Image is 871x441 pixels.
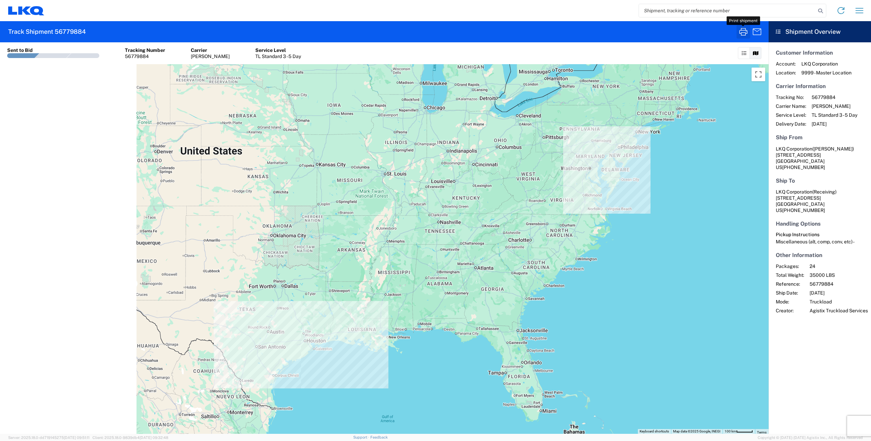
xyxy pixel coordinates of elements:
[782,208,825,213] span: [PHONE_NUMBER]
[810,299,868,305] span: Truckload
[810,263,868,269] span: 24
[353,435,370,439] a: Support
[776,252,864,258] h5: Other Information
[776,134,864,141] h5: Ship From
[255,47,301,53] div: Service Level
[810,308,868,314] span: Agistix Truckload Services
[776,308,804,314] span: Creator:
[776,189,837,201] span: LKQ Corporation [STREET_ADDRESS]
[776,61,796,67] span: Account:
[673,429,720,433] span: Map data ©2025 Google, INEGI
[776,112,806,118] span: Service Level:
[810,272,868,278] span: 35000 LBS
[8,436,89,440] span: Server: 2025.18.0-dd719145275
[776,49,864,56] h5: Customer Information
[776,152,821,158] span: [STREET_ADDRESS]
[191,47,230,53] div: Carrier
[812,146,854,152] span: ([PERSON_NAME])
[801,61,852,67] span: LKQ Corporation
[140,436,168,440] span: [DATE] 09:32:48
[125,47,165,53] div: Tracking Number
[801,70,852,76] span: 9999 - Master Location
[776,290,804,296] span: Ship Date:
[776,146,864,170] address: [GEOGRAPHIC_DATA] US
[8,28,86,36] h2: Track Shipment 56779884
[810,290,868,296] span: [DATE]
[138,425,161,434] a: Open this area in Google Maps (opens a new window)
[776,177,864,184] h5: Ship To
[776,299,804,305] span: Mode:
[812,121,857,127] span: [DATE]
[370,435,388,439] a: Feedback
[752,68,765,81] button: Toggle fullscreen view
[776,239,864,245] div: Miscellaneous (alt, comp, conv, etc) -
[776,189,864,213] address: [GEOGRAPHIC_DATA] US
[64,436,89,440] span: [DATE] 09:51:11
[725,429,736,433] span: 100 km
[255,53,301,59] div: TL Standard 3 - 5 Day
[776,232,864,238] h6: Pickup Instructions
[782,165,825,170] span: [PHONE_NUMBER]
[776,146,812,152] span: LKQ Corporation
[639,4,816,17] input: Shipment, tracking or reference number
[758,435,863,441] span: Copyright © [DATE]-[DATE] Agistix Inc., All Rights Reserved
[776,70,796,76] span: Location:
[723,429,755,434] button: Map Scale: 100 km per 45 pixels
[776,281,804,287] span: Reference:
[776,263,804,269] span: Packages:
[776,220,864,227] h5: Handling Options
[138,425,161,434] img: Google
[810,281,868,287] span: 56779884
[757,430,767,434] a: Terms
[92,436,168,440] span: Client: 2025.18.0-9839db4
[769,21,871,42] header: Shipment Overview
[191,53,230,59] div: [PERSON_NAME]
[776,272,804,278] span: Total Weight:
[776,121,806,127] span: Delivery Date:
[125,53,165,59] div: 56779884
[7,47,33,53] div: Sent to Bid
[812,103,857,109] span: [PERSON_NAME]
[640,429,669,434] button: Keyboard shortcuts
[812,189,837,195] span: (Receiving)
[776,103,806,109] span: Carrier Name:
[776,94,806,100] span: Tracking No:
[812,112,857,118] span: TL Standard 3 - 5 Day
[812,94,857,100] span: 56779884
[776,83,864,89] h5: Carrier Information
